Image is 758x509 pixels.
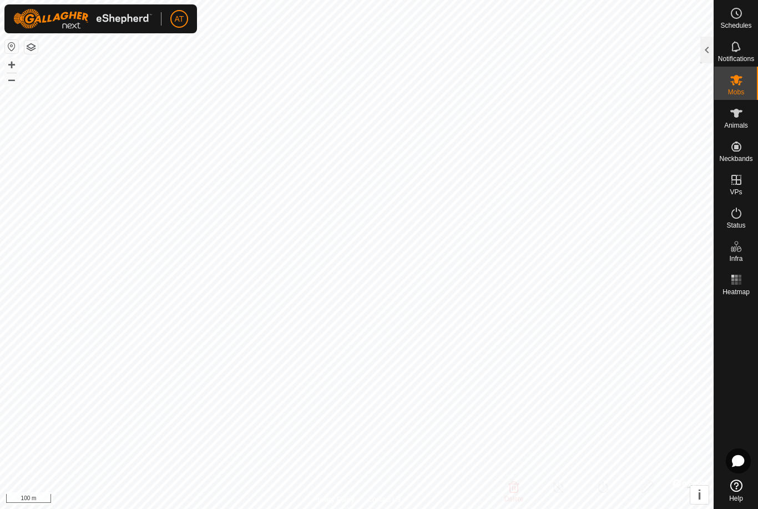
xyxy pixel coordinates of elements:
span: Heatmap [722,289,750,295]
button: i [690,486,709,504]
a: Contact Us [368,495,401,505]
button: – [5,73,18,86]
button: Reset Map [5,40,18,53]
a: Privacy Policy [313,495,355,505]
span: Mobs [728,89,744,95]
span: Animals [724,122,748,129]
span: Status [726,222,745,229]
span: Neckbands [719,155,752,162]
span: i [698,487,701,502]
span: VPs [730,189,742,195]
span: Help [729,495,743,502]
a: Help [714,475,758,506]
img: Gallagher Logo [13,9,152,29]
span: Notifications [718,56,754,62]
span: AT [175,13,184,25]
span: Infra [729,255,742,262]
button: Map Layers [24,41,38,54]
button: + [5,58,18,72]
span: Schedules [720,22,751,29]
